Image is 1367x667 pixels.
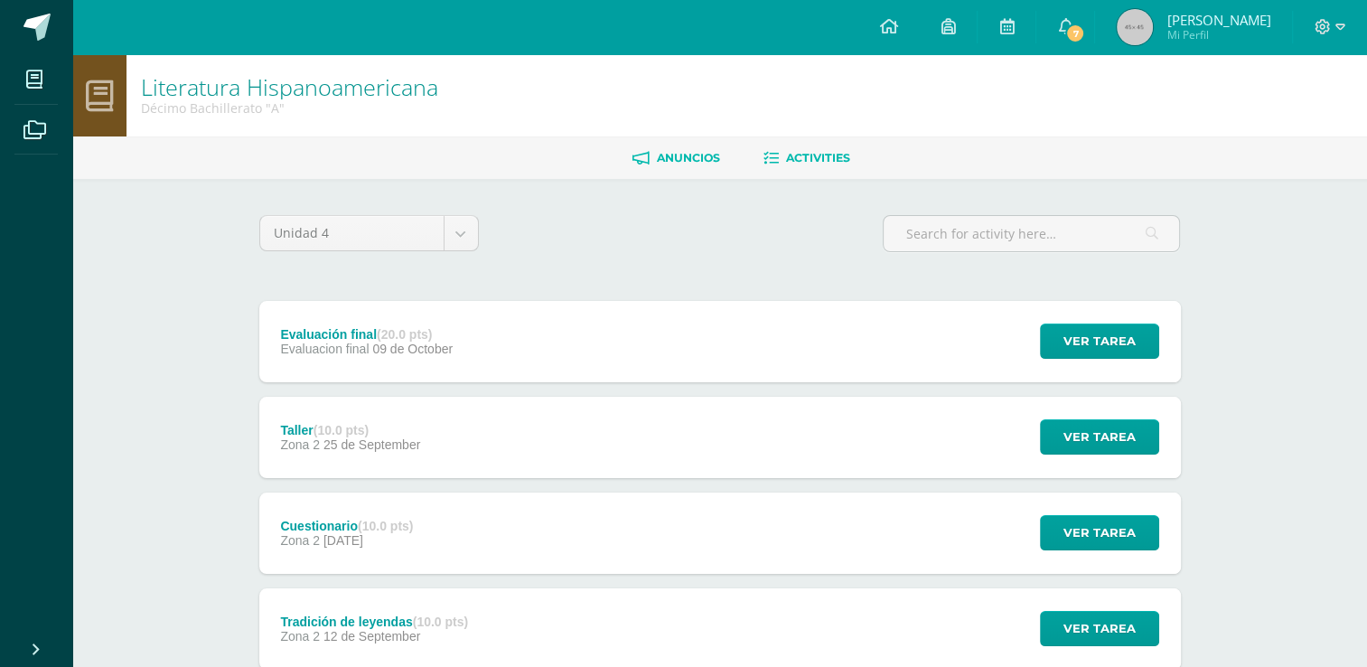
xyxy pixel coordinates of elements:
[786,151,850,164] span: Activities
[280,342,369,356] span: Evaluacion final
[377,327,432,342] strong: (20.0 pts)
[1065,23,1085,43] span: 7
[413,615,468,629] strong: (10.0 pts)
[323,629,420,644] span: 12 de September
[1063,516,1136,550] span: Ver tarea
[657,151,720,164] span: Anuncios
[274,216,430,250] span: Unidad 4
[323,437,420,452] span: 25 de September
[372,342,453,356] span: 09 de October
[358,519,413,533] strong: (10.0 pts)
[280,629,320,644] span: Zona 2
[260,216,478,250] a: Unidad 4
[280,423,420,437] div: Taller
[1063,420,1136,454] span: Ver tarea
[141,71,438,102] a: Literatura Hispanoamericana
[141,74,438,99] h1: Literatura Hispanoamericana
[280,519,413,533] div: Cuestionario
[884,216,1179,251] input: Search for activity here…
[1040,324,1159,359] button: Ver tarea
[1166,11,1270,29] span: [PERSON_NAME]
[1063,612,1136,645] span: Ver tarea
[763,144,850,173] a: Activities
[1166,27,1270,42] span: Mi Perfil
[1063,324,1136,358] span: Ver tarea
[280,533,320,548] span: Zona 2
[280,437,320,452] span: Zona 2
[1040,419,1159,455] button: Ver tarea
[1040,611,1159,646] button: Ver tarea
[280,327,453,342] div: Evaluación final
[1040,515,1159,550] button: Ver tarea
[280,615,468,629] div: Tradición de leyendas
[314,423,369,437] strong: (10.0 pts)
[323,533,363,548] span: [DATE]
[632,144,720,173] a: Anuncios
[141,99,438,117] div: Décimo Bachillerato 'A'
[1117,9,1153,45] img: 45x45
